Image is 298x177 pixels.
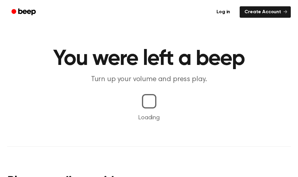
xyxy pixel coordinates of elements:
h1: You were left a beep [7,48,291,70]
p: Loading [7,113,291,122]
a: Create Account [240,6,291,18]
p: Turn up your volume and press play. [34,75,265,84]
a: Beep [7,6,41,18]
a: Log in [210,5,236,19]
